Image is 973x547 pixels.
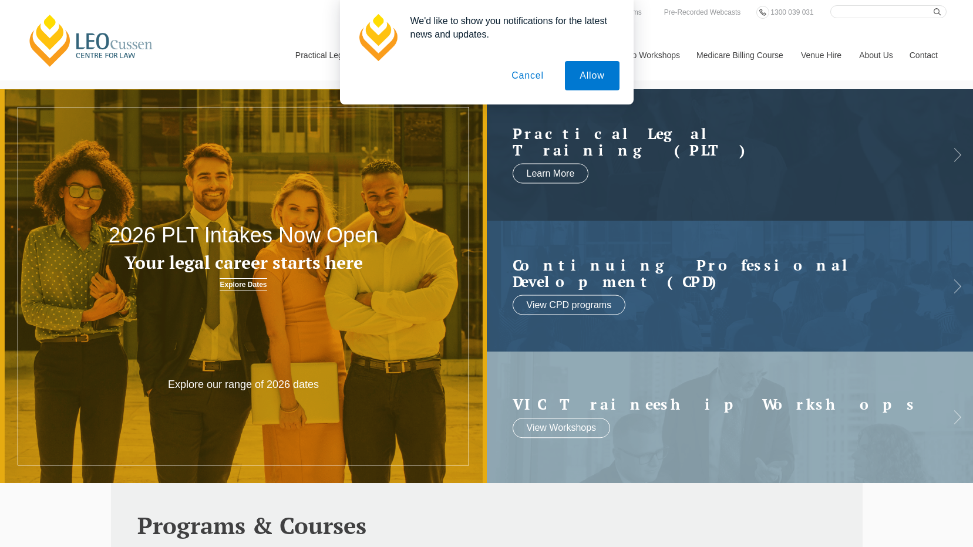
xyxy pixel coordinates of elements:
[513,295,626,315] a: View CPD programs
[97,253,389,272] h3: Your legal career starts here
[513,126,924,158] a: Practical LegalTraining (PLT)
[565,61,619,90] button: Allow
[513,396,924,413] a: VIC Traineeship Workshops
[513,418,611,438] a: View Workshops
[354,14,401,61] img: notification icon
[146,378,341,391] p: Explore our range of 2026 dates
[513,257,924,289] a: Continuing ProfessionalDevelopment (CPD)
[513,257,924,289] h2: Continuing Professional Development (CPD)
[401,14,620,41] div: We'd like to show you notifications for the latest news and updates.
[220,278,267,291] a: Explore Dates
[513,126,924,158] h2: Practical Legal Training (PLT)
[497,61,558,90] button: Cancel
[513,164,589,184] a: Learn More
[137,512,836,538] h2: Programs & Courses
[97,224,389,247] h2: 2026 PLT Intakes Now Open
